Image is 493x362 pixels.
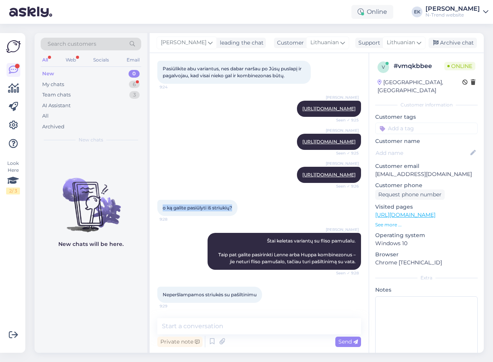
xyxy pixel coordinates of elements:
[41,55,49,65] div: All
[64,55,77,65] div: Web
[79,136,103,143] span: New chats
[157,337,203,347] div: Private note
[35,164,147,233] img: No chats
[330,183,359,189] span: Seen ✓ 9:26
[375,231,478,239] p: Operating system
[163,66,303,78] span: Pasiūlikite abu variantus, nes dabar naršau po Jūsų puslapį ir pagalvojau, kad visai nieko gal ir...
[42,123,64,131] div: Archived
[58,240,124,248] p: New chats will be here.
[274,39,304,47] div: Customer
[129,81,140,88] div: 6
[375,181,478,189] p: Customer phone
[330,117,359,123] span: Seen ✓ 9:25
[330,270,359,276] span: Seen ✓ 9:28
[129,91,140,99] div: 3
[160,216,188,222] span: 9:28
[218,238,357,264] span: Štai keletas variantų su fliso pamušalu. Taip pat galite pasirinkti Lenne arba Huppa kombinezonus...
[42,81,64,88] div: My chats
[310,38,339,47] span: Lithuanian
[42,112,49,120] div: All
[412,7,422,17] div: EK
[375,211,435,218] a: [URL][DOMAIN_NAME]
[326,95,359,100] span: [PERSON_NAME]
[42,102,71,110] div: AI Assistant
[375,113,478,121] p: Customer tags
[394,61,444,71] div: # vmqkbbee
[375,189,445,200] div: Request phone number
[375,170,478,178] p: [EMAIL_ADDRESS][DOMAIN_NAME]
[302,172,356,178] a: [URL][DOMAIN_NAME]
[444,62,475,70] span: Online
[302,139,356,144] a: [URL][DOMAIN_NAME]
[375,203,478,211] p: Visited pages
[6,188,20,194] div: 2 / 3
[330,150,359,156] span: Seen ✓ 9:25
[351,5,393,19] div: Online
[375,221,478,228] p: See more ...
[326,128,359,133] span: [PERSON_NAME]
[375,123,478,134] input: Add a tag
[425,6,488,18] a: [PERSON_NAME]N-Trend website
[376,149,469,157] input: Add name
[217,39,264,47] div: leading the chat
[375,137,478,145] p: Customer name
[160,84,188,90] span: 9:24
[92,55,110,65] div: Socials
[6,39,21,54] img: Askly Logo
[375,162,478,170] p: Customer email
[302,106,356,111] a: [URL][DOMAIN_NAME]
[42,91,71,99] div: Team chats
[163,205,232,211] span: o ką galite pasiūlyti iš striukių?
[326,227,359,232] span: [PERSON_NAME]
[425,6,480,12] div: [PERSON_NAME]
[375,251,478,259] p: Browser
[125,55,141,65] div: Email
[161,38,206,47] span: [PERSON_NAME]
[425,12,480,18] div: N-Trend website
[375,101,478,108] div: Customer information
[326,161,359,166] span: [PERSON_NAME]
[42,70,54,78] div: New
[382,64,385,70] span: v
[429,38,477,48] div: Archive chat
[378,78,462,95] div: [GEOGRAPHIC_DATA], [GEOGRAPHIC_DATA]
[6,160,20,194] div: Look Here
[387,38,415,47] span: Lithuanian
[375,274,478,281] div: Extra
[160,303,188,309] span: 9:29
[338,338,358,345] span: Send
[375,239,478,247] p: Windows 10
[375,259,478,267] p: Chrome [TECHNICAL_ID]
[375,286,478,294] p: Notes
[48,40,96,48] span: Search customers
[355,39,380,47] div: Support
[129,70,140,78] div: 0
[163,292,257,297] span: Neperšlampamos striukės su pašiltinimu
